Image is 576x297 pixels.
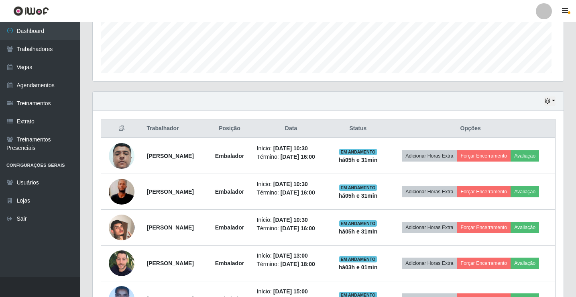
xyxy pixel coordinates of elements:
[457,258,511,269] button: Forçar Encerramento
[330,119,386,138] th: Status
[109,163,134,220] img: 1751591398028.jpeg
[257,287,326,296] li: Início:
[457,150,511,162] button: Forçar Encerramento
[109,205,134,250] img: 1726002463138.jpeg
[142,119,207,138] th: Trabalhador
[511,186,539,197] button: Avaliação
[402,258,457,269] button: Adicionar Horas Extra
[339,193,378,199] strong: há 05 h e 31 min
[215,188,244,195] strong: Embalador
[257,260,326,268] li: Término:
[257,153,326,161] li: Término:
[402,186,457,197] button: Adicionar Horas Extra
[257,224,326,233] li: Término:
[402,150,457,162] button: Adicionar Horas Extra
[339,220,377,227] span: EM ANDAMENTO
[273,145,308,152] time: [DATE] 10:30
[339,228,378,235] strong: há 05 h e 31 min
[273,181,308,187] time: [DATE] 10:30
[511,222,539,233] button: Avaliação
[109,247,134,279] img: 1683118670739.jpeg
[339,157,378,163] strong: há 05 h e 31 min
[109,133,134,179] img: 1697820743955.jpeg
[215,260,244,266] strong: Embalador
[457,186,511,197] button: Forçar Encerramento
[13,6,49,16] img: CoreUI Logo
[215,224,244,231] strong: Embalador
[339,184,377,191] span: EM ANDAMENTO
[273,252,308,259] time: [DATE] 13:00
[252,119,330,138] th: Data
[257,252,326,260] li: Início:
[281,225,315,231] time: [DATE] 16:00
[457,222,511,233] button: Forçar Encerramento
[273,217,308,223] time: [DATE] 10:30
[147,153,193,159] strong: [PERSON_NAME]
[402,222,457,233] button: Adicionar Horas Extra
[273,288,308,295] time: [DATE] 15:00
[339,256,377,262] span: EM ANDAMENTO
[339,264,378,270] strong: há 03 h e 01 min
[147,188,193,195] strong: [PERSON_NAME]
[147,260,193,266] strong: [PERSON_NAME]
[281,189,315,196] time: [DATE] 16:00
[281,154,315,160] time: [DATE] 16:00
[257,188,326,197] li: Término:
[511,258,539,269] button: Avaliação
[511,150,539,162] button: Avaliação
[257,180,326,188] li: Início:
[281,261,315,267] time: [DATE] 18:00
[215,153,244,159] strong: Embalador
[147,224,193,231] strong: [PERSON_NAME]
[386,119,555,138] th: Opções
[339,149,377,155] span: EM ANDAMENTO
[207,119,252,138] th: Posição
[257,144,326,153] li: Início:
[257,216,326,224] li: Início:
